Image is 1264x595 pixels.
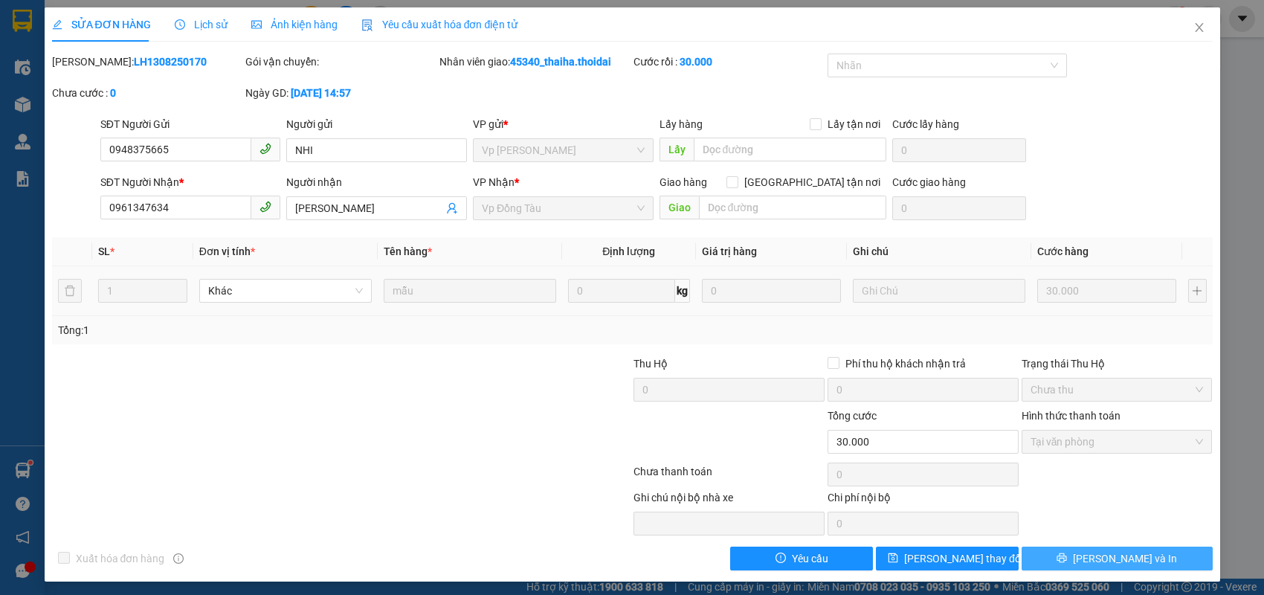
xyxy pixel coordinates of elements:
[1022,410,1120,422] label: Hình thức thanh toán
[892,176,966,188] label: Cước giao hàng
[602,245,655,257] span: Định lượng
[100,116,281,132] div: SĐT Người Gửi
[175,19,228,30] span: Lịch sử
[473,176,515,188] span: VP Nhận
[110,87,116,99] b: 0
[446,202,458,214] span: user-add
[1188,279,1207,303] button: plus
[702,279,841,303] input: 0
[175,19,185,30] span: clock-circle
[1037,245,1089,257] span: Cước hàng
[892,196,1026,220] input: Cước giao hàng
[286,174,467,190] div: Người nhận
[291,87,351,99] b: [DATE] 14:57
[361,19,518,30] span: Yêu cầu xuất hóa đơn điện tử
[1193,22,1205,33] span: close
[52,54,243,70] div: [PERSON_NAME]:
[680,56,712,68] b: 30.000
[1031,431,1204,453] span: Tại văn phòng
[473,116,654,132] div: VP gửi
[208,280,363,302] span: Khác
[52,19,62,30] span: edit
[792,550,828,567] span: Yêu cầu
[70,550,171,567] span: Xuất hóa đơn hàng
[58,322,488,338] div: Tổng: 1
[632,463,826,489] div: Chưa thanh toán
[738,174,886,190] span: [GEOGRAPHIC_DATA] tận nơi
[173,553,184,564] span: info-circle
[660,196,699,219] span: Giao
[361,19,373,31] img: icon
[245,85,436,101] div: Ngày GD:
[828,410,877,422] span: Tổng cước
[694,138,886,161] input: Dọc đường
[904,550,1023,567] span: [PERSON_NAME] thay đổi
[730,547,873,570] button: exclamation-circleYêu cầu
[1073,550,1177,567] span: [PERSON_NAME] và In
[702,245,757,257] span: Giá trị hàng
[853,279,1025,303] input: Ghi Chú
[660,176,707,188] span: Giao hàng
[439,54,631,70] div: Nhân viên giao:
[1031,379,1204,401] span: Chưa thu
[847,237,1031,266] th: Ghi chú
[892,118,959,130] label: Cước lấy hàng
[286,116,467,132] div: Người gửi
[1022,547,1213,570] button: printer[PERSON_NAME] và In
[660,118,703,130] span: Lấy hàng
[1178,7,1220,49] button: Close
[699,196,886,219] input: Dọc đường
[633,54,825,70] div: Cước rồi :
[251,19,262,30] span: picture
[52,19,151,30] span: SỬA ĐƠN HÀNG
[892,138,1026,162] input: Cước lấy hàng
[384,279,556,303] input: VD: Bàn, Ghế
[482,197,645,219] span: Vp Đồng Tàu
[839,356,972,372] span: Phí thu hộ khách nhận trả
[660,138,694,161] span: Lấy
[822,116,886,132] span: Lấy tận nơi
[259,201,271,213] span: phone
[199,245,255,257] span: Đơn vị tính
[1022,356,1213,372] div: Trạng thái Thu Hộ
[251,19,338,30] span: Ảnh kiện hàng
[876,547,1019,570] button: save[PERSON_NAME] thay đổi
[633,489,825,512] div: Ghi chú nội bộ nhà xe
[633,358,668,370] span: Thu Hộ
[58,279,82,303] button: delete
[259,143,271,155] span: phone
[384,245,432,257] span: Tên hàng
[98,245,110,257] span: SL
[510,56,611,68] b: 45340_thaiha.thoidai
[482,139,645,161] span: Vp Lê Hoàn
[776,553,786,565] span: exclamation-circle
[675,279,690,303] span: kg
[245,54,436,70] div: Gói vận chuyển:
[100,174,281,190] div: SĐT Người Nhận
[134,56,207,68] b: LH1308250170
[888,553,898,565] span: save
[1057,553,1067,565] span: printer
[1037,279,1176,303] input: 0
[52,85,243,101] div: Chưa cước :
[828,489,1019,512] div: Chi phí nội bộ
